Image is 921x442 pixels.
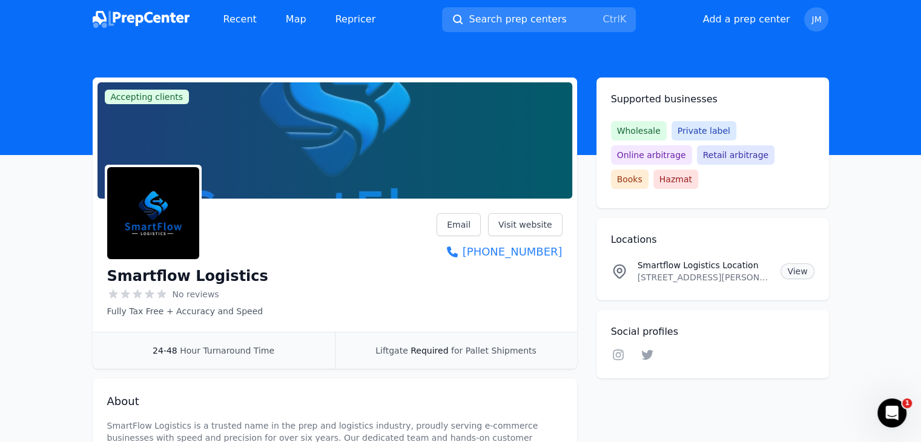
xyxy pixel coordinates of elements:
[442,7,636,32] button: Search prep centersCtrlK
[703,12,790,27] button: Add a prep center
[653,170,698,189] span: Hazmat
[611,92,814,107] h2: Supported businesses
[811,15,821,24] span: JM
[451,346,536,355] span: for Pallet Shipments
[781,263,814,279] a: View
[326,7,386,31] a: Repricer
[214,7,266,31] a: Recent
[804,7,828,31] button: JM
[411,346,448,355] span: Required
[93,11,190,28] img: PrepCenter
[611,233,814,247] h2: Locations
[877,398,906,427] iframe: Intercom live chat
[107,266,268,286] h1: Smartflow Logistics
[611,325,814,339] h2: Social profiles
[107,305,268,317] p: Fully Tax Free + Accuracy and Speed
[611,170,649,189] span: Books
[180,346,274,355] span: Hour Turnaround Time
[437,243,562,260] a: [PHONE_NUMBER]
[902,398,912,408] span: 1
[672,121,736,140] span: Private label
[611,145,692,165] span: Online arbitrage
[638,271,771,283] p: [STREET_ADDRESS][PERSON_NAME]
[697,145,774,165] span: Retail arbitrage
[469,12,566,27] span: Search prep centers
[620,13,627,25] kbd: K
[611,121,667,140] span: Wholesale
[153,346,177,355] span: 24-48
[107,167,199,259] img: Smartflow Logistics
[602,13,619,25] kbd: Ctrl
[375,346,408,355] span: Liftgate
[638,259,771,271] p: Smartflow Logistics Location
[173,288,219,300] span: No reviews
[488,213,563,236] a: Visit website
[107,393,563,410] h2: About
[105,90,190,104] span: Accepting clients
[437,213,481,236] a: Email
[276,7,316,31] a: Map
